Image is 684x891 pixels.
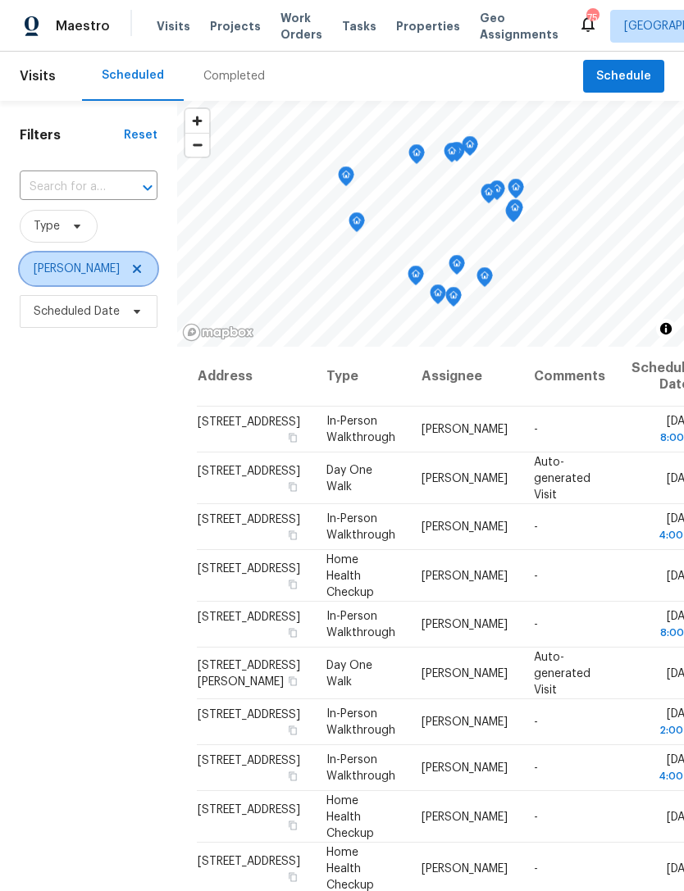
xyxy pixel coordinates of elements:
[198,416,300,428] span: [STREET_ADDRESS]
[586,10,598,26] div: 75
[313,347,408,407] th: Type
[430,284,446,310] div: Map marker
[408,144,425,170] div: Map marker
[481,184,497,209] div: Map marker
[477,267,493,293] div: Map marker
[534,570,538,581] span: -
[20,58,56,94] span: Visits
[534,862,538,874] span: -
[422,716,508,728] span: [PERSON_NAME]
[285,673,300,688] button: Copy Address
[507,199,523,225] div: Map marker
[422,811,508,822] span: [PERSON_NAME]
[285,769,300,784] button: Copy Address
[185,109,209,133] button: Zoom in
[285,528,300,543] button: Copy Address
[422,619,508,630] span: [PERSON_NAME]
[210,18,261,34] span: Projects
[326,846,374,890] span: Home Health Checkup
[326,416,395,443] span: In-Person Walkthrough
[422,862,508,874] span: [PERSON_NAME]
[596,66,651,87] span: Schedule
[422,762,508,774] span: [PERSON_NAME]
[197,347,313,407] th: Address
[198,659,300,687] span: [STREET_ADDRESS][PERSON_NAME]
[338,166,354,192] div: Map marker
[534,651,591,695] span: Auto-generated Visit
[480,10,559,43] span: Geo Assignments
[198,465,300,476] span: [STREET_ADDRESS]
[20,175,112,200] input: Search for an address...
[534,619,538,630] span: -
[326,611,395,639] span: In-Person Walkthrough
[422,424,508,435] span: [PERSON_NAME]
[396,18,460,34] span: Properties
[326,659,372,687] span: Day One Walk
[462,136,478,161] div: Map marker
[285,869,300,884] button: Copy Address
[203,68,265,84] div: Completed
[198,562,300,574] span: [STREET_ADDRESS]
[20,127,124,143] h1: Filters
[326,708,395,736] span: In-Person Walkthrough
[449,255,465,280] div: Map marker
[349,212,365,238] div: Map marker
[285,625,300,640] button: Copy Address
[285,479,300,493] button: Copy Address
[445,287,462,312] div: Map marker
[157,18,190,34] span: Visits
[124,127,157,143] div: Reset
[182,323,254,342] a: Mapbox homepage
[505,202,522,228] div: Map marker
[583,60,664,93] button: Schedule
[102,67,164,84] div: Scheduled
[198,514,300,525] span: [STREET_ADDRESS]
[285,576,300,591] button: Copy Address
[408,266,424,291] div: Map marker
[422,472,508,484] span: [PERSON_NAME]
[534,456,591,500] span: Auto-generated Visit
[56,18,110,34] span: Maestro
[661,320,671,338] span: Toggle attribution
[422,521,508,533] span: [PERSON_NAME]
[285,723,300,738] button: Copy Address
[422,667,508,679] span: [PERSON_NAME]
[508,179,524,204] div: Map marker
[198,855,300,866] span: [STREET_ADDRESS]
[198,611,300,623] span: [STREET_ADDRESS]
[326,513,395,541] span: In-Person Walkthrough
[342,20,376,32] span: Tasks
[534,716,538,728] span: -
[534,521,538,533] span: -
[489,180,505,206] div: Map marker
[534,811,538,822] span: -
[34,261,120,277] span: [PERSON_NAME]
[185,134,209,157] span: Zoom out
[444,143,460,168] div: Map marker
[408,347,521,407] th: Assignee
[326,794,374,839] span: Home Health Checkup
[422,570,508,581] span: [PERSON_NAME]
[198,709,300,721] span: [STREET_ADDRESS]
[534,762,538,774] span: -
[521,347,618,407] th: Comments
[534,424,538,435] span: -
[198,755,300,766] span: [STREET_ADDRESS]
[656,319,676,339] button: Toggle attribution
[326,464,372,492] span: Day One Walk
[285,430,300,445] button: Copy Address
[326,754,395,782] span: In-Person Walkthrough
[326,553,374,598] span: Home Health Checkup
[198,803,300,815] span: [STREET_ADDRESS]
[280,10,322,43] span: Work Orders
[285,817,300,832] button: Copy Address
[185,133,209,157] button: Zoom out
[34,218,60,234] span: Type
[34,303,120,320] span: Scheduled Date
[449,142,465,167] div: Map marker
[136,176,159,199] button: Open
